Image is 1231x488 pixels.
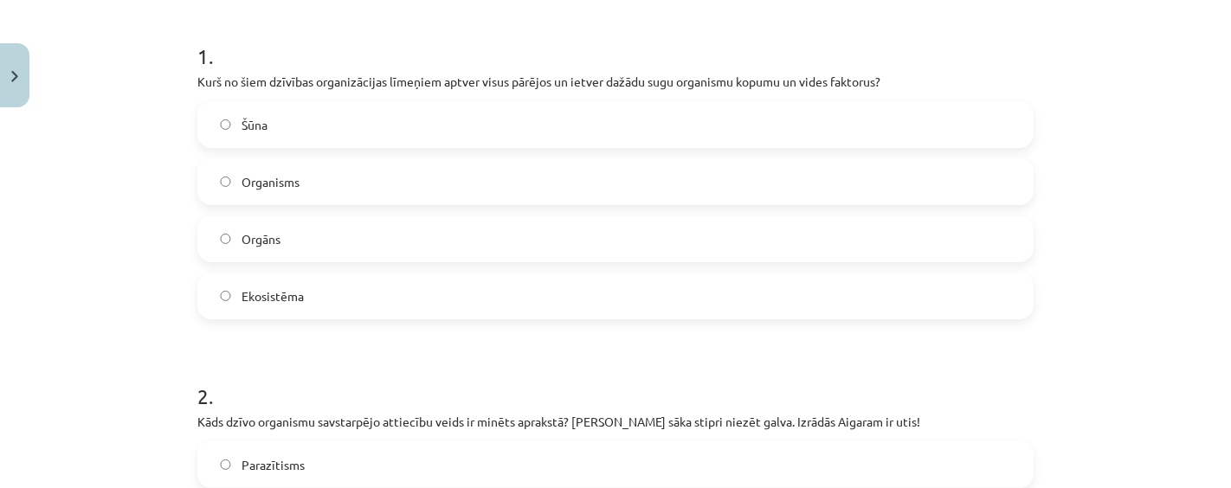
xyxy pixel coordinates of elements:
[242,230,280,248] span: Orgāns
[242,287,304,305] span: Ekosistēma
[220,459,231,471] input: Parazītisms
[197,14,1034,67] h1: 1 .
[220,291,231,302] input: Ekosistēma
[220,177,231,188] input: Organisms
[197,73,1034,91] p: Kurš no šiem dzīvības organizācijas līmeņiem aptver visus pārējos un ietver dažādu sugu organismu...
[242,456,305,474] span: Parazītisms
[242,173,300,191] span: Organisms
[197,354,1034,408] h1: 2 .
[220,234,231,245] input: Orgāns
[220,119,231,131] input: Šūna
[197,413,1034,431] p: Kāds dzīvo organismu savstarpējo attiecību veids ir minēts aprakstā? [PERSON_NAME] sāka stipri ni...
[11,71,18,82] img: icon-close-lesson-0947bae3869378f0d4975bcd49f059093ad1ed9edebbc8119c70593378902aed.svg
[242,116,267,134] span: Šūna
